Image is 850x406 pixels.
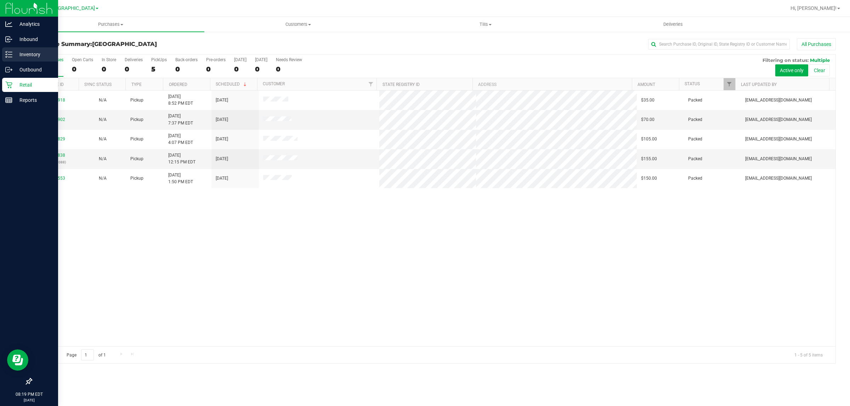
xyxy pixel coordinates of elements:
span: [EMAIL_ADDRESS][DOMAIN_NAME] [745,175,812,182]
span: [DATE] 8:52 PM EDT [168,93,193,107]
span: [DATE] [216,156,228,162]
inline-svg: Retail [5,81,12,88]
span: [DATE] 12:15 PM EDT [168,152,195,166]
span: Multiple [810,57,830,63]
span: [DATE] 7:37 PM EDT [168,113,193,126]
span: $70.00 [641,116,654,123]
span: [EMAIL_ADDRESS][DOMAIN_NAME] [745,116,812,123]
span: Not Applicable [99,137,107,141]
a: 11383553 [45,176,65,181]
span: Pickup [130,97,143,104]
span: [EMAIL_ADDRESS][DOMAIN_NAME] [745,136,812,143]
span: [EMAIL_ADDRESS][DOMAIN_NAME] [745,97,812,104]
span: Pickup [130,116,143,123]
div: PickUps [151,57,167,62]
span: Pickup [130,156,143,162]
a: Filter [365,78,376,90]
span: Packed [688,97,702,104]
h3: Purchase Summary: [31,41,299,47]
a: Amount [637,82,655,87]
div: 0 [234,65,246,73]
button: N/A [99,116,107,123]
span: Page of 1 [61,349,112,360]
span: [GEOGRAPHIC_DATA] [46,5,95,11]
a: Type [131,82,142,87]
a: Tills [392,17,579,32]
span: [DATE] [216,116,228,123]
span: Pickup [130,175,143,182]
div: 0 [125,65,143,73]
div: 5 [151,65,167,73]
span: [EMAIL_ADDRESS][DOMAIN_NAME] [745,156,812,162]
div: 0 [102,65,116,73]
a: Last Updated By [741,82,777,87]
span: Deliveries [654,21,692,28]
inline-svg: Inbound [5,36,12,43]
a: 11802902 [45,117,65,122]
inline-svg: Reports [5,97,12,104]
a: Sync Status [84,82,112,87]
button: N/A [99,136,107,143]
span: $105.00 [641,136,657,143]
span: Not Applicable [99,156,107,161]
a: Customers [204,17,392,32]
div: 0 [276,65,302,73]
span: Tills [392,21,579,28]
div: Deliveries [125,57,143,62]
span: [DATE] 4:07 PM EDT [168,133,193,146]
span: Customers [205,21,391,28]
button: Active only [775,64,808,76]
span: [DATE] [216,175,228,182]
a: State Registry ID [382,82,420,87]
a: Status [685,81,700,86]
div: Pre-orders [206,57,226,62]
p: [DATE] [3,398,55,403]
div: In Store [102,57,116,62]
a: 11815918 [45,98,65,103]
div: Open Carts [72,57,93,62]
button: All Purchases [797,38,836,50]
a: Deliveries [579,17,767,32]
span: 1 - 5 of 5 items [789,349,828,360]
span: Packed [688,136,702,143]
span: Hi, [PERSON_NAME]! [790,5,837,11]
a: 11599838 [45,153,65,158]
p: Reports [12,96,55,104]
p: 08:19 PM EDT [3,391,55,398]
span: Not Applicable [99,98,107,103]
p: Inventory [12,50,55,59]
a: Customer [263,81,285,86]
span: [GEOGRAPHIC_DATA] [92,41,157,47]
a: Purchases [17,17,204,32]
a: 11795829 [45,137,65,141]
div: 0 [175,65,198,73]
span: Purchases [17,21,204,28]
p: Outbound [12,65,55,74]
div: [DATE] [234,57,246,62]
a: Filter [724,78,735,90]
span: Filtering on status: [763,57,809,63]
div: 0 [255,65,267,73]
div: 0 [206,65,226,73]
span: Pickup [130,136,143,143]
span: Packed [688,175,702,182]
span: [DATE] [216,136,228,143]
button: N/A [99,175,107,182]
iframe: Resource center [7,349,28,371]
inline-svg: Outbound [5,66,12,73]
p: Retail [12,81,55,89]
p: Inbound [12,35,55,43]
div: Back-orders [175,57,198,62]
button: N/A [99,156,107,162]
div: Needs Review [276,57,302,62]
span: $150.00 [641,175,657,182]
input: Search Purchase ID, Original ID, State Registry ID or Customer Name... [648,39,790,50]
a: Scheduled [216,82,248,87]
span: Packed [688,156,702,162]
button: Clear [809,64,830,76]
inline-svg: Analytics [5,21,12,28]
span: Packed [688,116,702,123]
span: Not Applicable [99,117,107,122]
span: $35.00 [641,97,654,104]
input: 1 [81,349,94,360]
